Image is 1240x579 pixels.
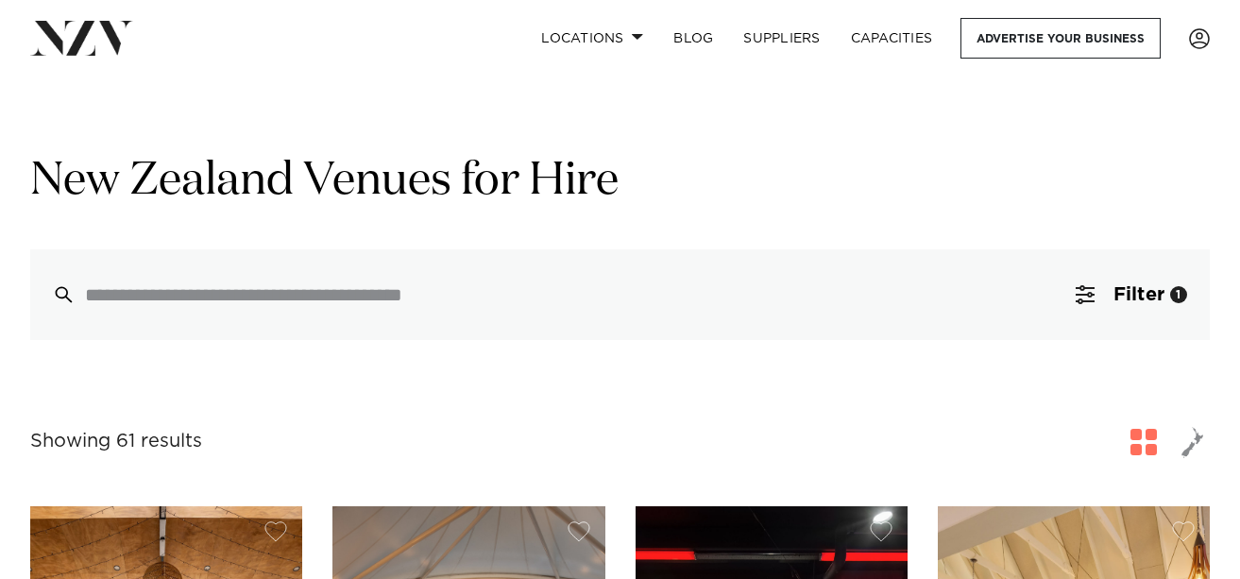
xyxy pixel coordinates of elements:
[30,152,1210,212] h1: New Zealand Venues for Hire
[526,18,658,59] a: Locations
[1113,285,1164,304] span: Filter
[30,21,133,55] img: nzv-logo.png
[960,18,1161,59] a: Advertise your business
[1170,286,1187,303] div: 1
[836,18,948,59] a: Capacities
[658,18,728,59] a: BLOG
[728,18,835,59] a: SUPPLIERS
[30,427,202,456] div: Showing 61 results
[1053,249,1210,340] button: Filter1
